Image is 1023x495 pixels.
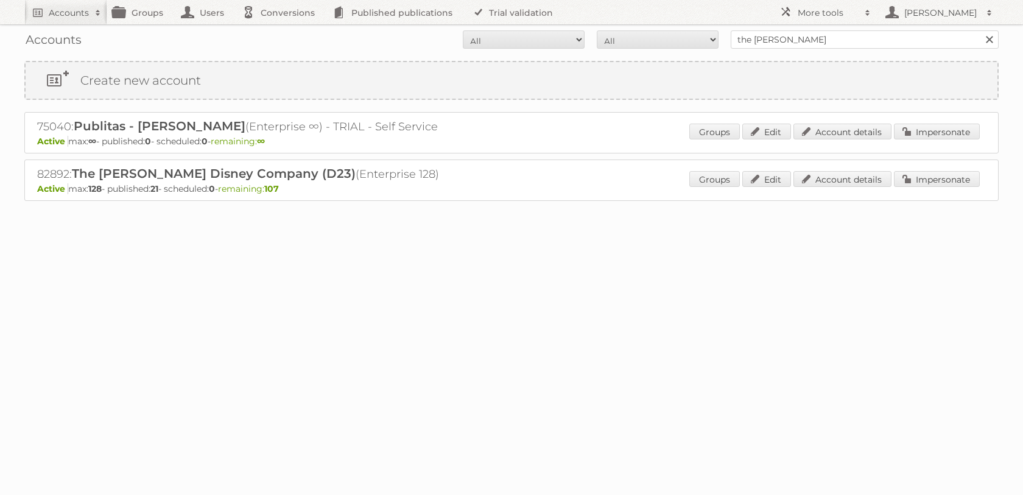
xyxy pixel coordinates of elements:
[37,136,68,147] span: Active
[74,119,245,133] span: Publitas - [PERSON_NAME]
[264,183,279,194] strong: 107
[798,7,859,19] h2: More tools
[894,171,980,187] a: Impersonate
[901,7,980,19] h2: [PERSON_NAME]
[26,62,997,99] a: Create new account
[257,136,265,147] strong: ∞
[689,171,740,187] a: Groups
[37,136,986,147] p: max: - published: - scheduled: -
[37,119,463,135] h2: 75040: (Enterprise ∞) - TRIAL - Self Service
[209,183,215,194] strong: 0
[49,7,89,19] h2: Accounts
[37,166,463,182] h2: 82892: (Enterprise 128)
[88,136,96,147] strong: ∞
[37,183,68,194] span: Active
[742,171,791,187] a: Edit
[793,124,891,139] a: Account details
[211,136,265,147] span: remaining:
[88,183,102,194] strong: 128
[72,166,356,181] span: The [PERSON_NAME] Disney Company (D23)
[202,136,208,147] strong: 0
[37,183,986,194] p: max: - published: - scheduled: -
[145,136,151,147] strong: 0
[793,171,891,187] a: Account details
[150,183,158,194] strong: 21
[894,124,980,139] a: Impersonate
[689,124,740,139] a: Groups
[742,124,791,139] a: Edit
[218,183,279,194] span: remaining:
